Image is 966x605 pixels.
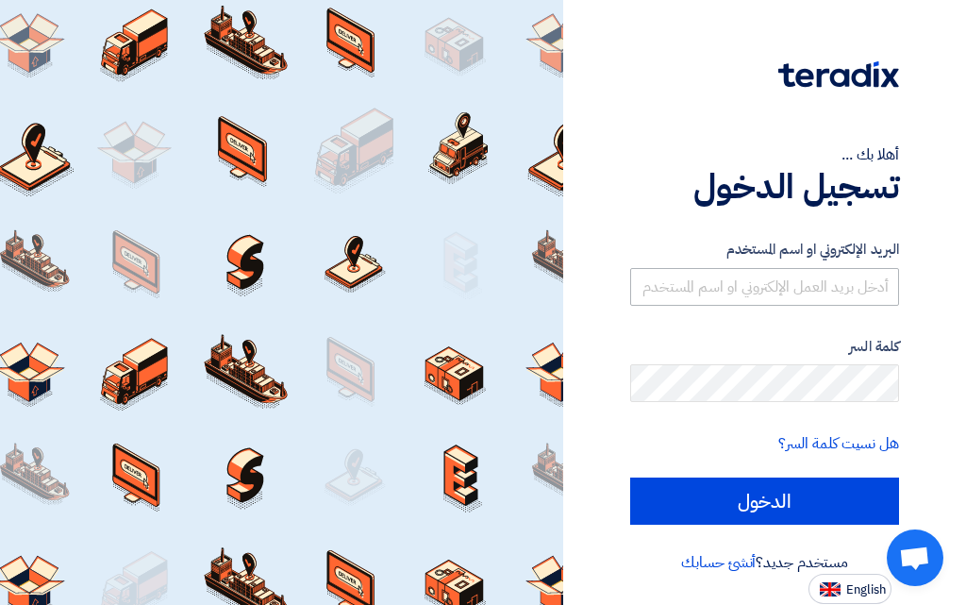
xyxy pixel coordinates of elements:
[630,166,899,208] h1: تسجيل الدخول
[778,61,899,88] img: Teradix logo
[630,239,899,260] label: البريد الإلكتروني او اسم المستخدم
[630,551,899,574] div: مستخدم جديد؟
[846,583,886,597] span: English
[808,574,891,604] button: English
[630,478,899,525] input: الدخول
[887,529,943,586] div: Open chat
[630,268,899,306] input: أدخل بريد العمل الإلكتروني او اسم المستخدم الخاص بك ...
[630,336,899,358] label: كلمة السر
[630,143,899,166] div: أهلا بك ...
[820,582,841,597] img: en-US.png
[681,551,756,574] a: أنشئ حسابك
[778,432,899,455] a: هل نسيت كلمة السر؟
